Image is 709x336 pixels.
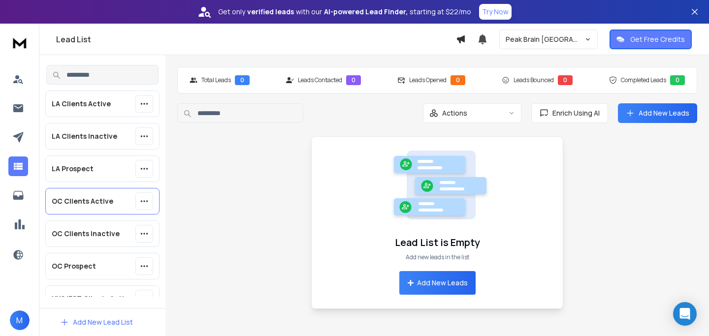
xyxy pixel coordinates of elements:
[621,76,666,84] p: Completed Leads
[618,103,697,123] button: Add New Leads
[235,75,250,85] div: 0
[409,76,447,84] p: Leads Opened
[451,75,465,85] div: 0
[482,7,509,17] p: Try Now
[10,310,30,330] button: M
[670,75,685,85] div: 0
[52,294,131,304] p: NYC/EST Clients Active
[52,312,141,332] button: Add New Lead List
[52,164,94,174] p: LA Prospect
[52,99,111,109] p: LA Clients Active
[506,34,584,44] p: Peak Brain [GEOGRAPHIC_DATA]
[548,108,600,118] span: Enrich Using AI
[346,75,361,85] div: 0
[395,236,480,249] h1: Lead List is Empty
[626,108,689,118] a: Add New Leads
[218,7,471,17] p: Get only with our starting at $22/mo
[442,108,467,118] p: Actions
[52,261,96,271] p: OC Prospect
[558,75,573,85] div: 0
[52,196,113,206] p: OC Clients Active
[247,7,294,17] strong: verified leads
[630,34,685,44] p: Get Free Credits
[10,33,30,52] img: logo
[298,76,342,84] p: Leads Contacted
[673,302,697,326] div: Open Intercom Messenger
[514,76,554,84] p: Leads Bounced
[52,229,120,239] p: OC Clients Inactive
[56,33,456,45] h1: Lead List
[324,7,408,17] strong: AI-powered Lead Finder,
[201,76,231,84] p: Total Leads
[610,30,692,49] button: Get Free Credits
[406,253,469,261] p: Add new leads in the list
[52,131,117,141] p: LA Clients Inactive
[479,4,512,20] button: Try Now
[531,103,608,123] button: Enrich Using AI
[399,271,476,295] button: Add New Leads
